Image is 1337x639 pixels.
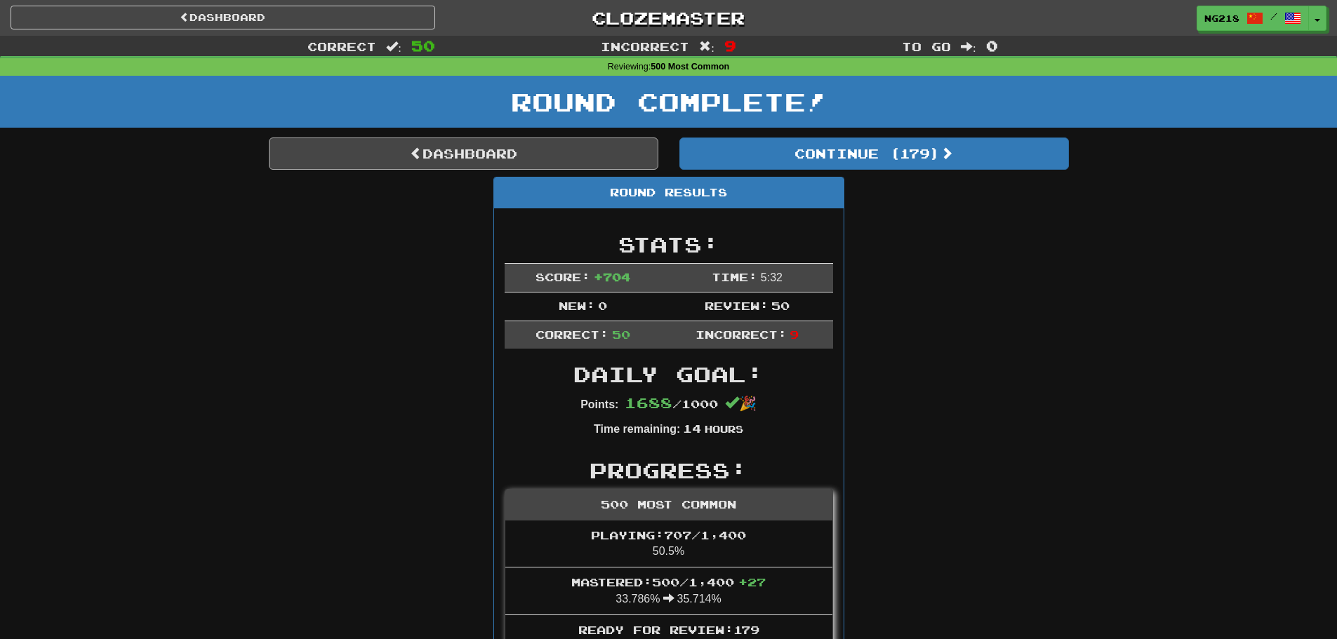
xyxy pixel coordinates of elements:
span: 9 [724,37,736,54]
span: 14 [683,422,701,435]
span: Incorrect: [696,328,787,341]
span: Time: [712,270,757,283]
span: + 704 [594,270,630,283]
strong: 500 Most Common [651,62,729,72]
span: Score: [536,270,590,283]
a: Dashboard [269,137,658,170]
a: Dashboard [11,6,435,29]
button: Continue (179) [679,137,1069,170]
span: 0 [598,299,607,312]
li: 50.5% [505,520,832,568]
div: 500 Most Common [505,490,832,520]
span: ng218 [1204,12,1239,25]
h2: Stats: [505,233,833,256]
span: 0 [986,37,998,54]
span: 🎉 [725,396,757,411]
h2: Progress: [505,459,833,482]
span: / 1000 [625,397,718,410]
span: Correct: [536,328,608,341]
span: 50 [771,299,790,312]
span: 50 [612,328,630,341]
span: : [961,41,976,53]
span: 5 : 32 [761,271,783,283]
span: Ready for Review: 179 [578,623,759,636]
span: To go [902,39,951,53]
h1: Round Complete! [5,88,1332,116]
span: 1688 [625,394,672,411]
strong: Time remaining: [594,423,680,435]
span: + 27 [738,575,766,588]
li: 33.786% 35.714% [505,567,832,615]
span: Incorrect [601,39,689,53]
span: Review: [705,299,769,312]
span: New: [559,299,595,312]
strong: Points: [580,398,618,410]
span: 50 [411,37,435,54]
span: 9 [790,328,799,341]
span: : [699,41,714,53]
a: ng218 / [1197,6,1309,31]
span: / [1270,11,1277,21]
span: Correct [307,39,376,53]
div: Round Results [494,177,844,208]
span: Mastered: 500 / 1,400 [571,575,766,588]
span: : [386,41,401,53]
a: Clozemaster [456,6,881,30]
small: Hours [705,423,743,435]
h2: Daily Goal: [505,363,833,386]
span: Playing: 707 / 1,400 [591,528,746,542]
